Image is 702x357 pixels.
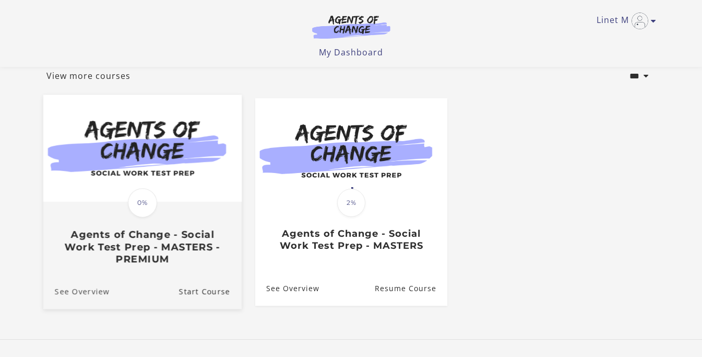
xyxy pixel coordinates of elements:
[319,47,383,58] a: My Dashboard
[54,229,230,266] h3: Agents of Change - Social Work Test Prep - MASTERS - PREMIUM
[179,274,241,309] a: Agents of Change - Social Work Test Prep - MASTERS - PREMIUM: Resume Course
[128,188,157,217] span: 0%
[266,228,436,251] h3: Agents of Change - Social Work Test Prep - MASTERS
[337,189,365,217] span: 2%
[46,70,130,82] a: View more courses
[255,272,319,306] a: Agents of Change - Social Work Test Prep - MASTERS: See Overview
[374,272,447,306] a: Agents of Change - Social Work Test Prep - MASTERS: Resume Course
[597,13,651,29] a: Toggle menu
[43,274,109,309] a: Agents of Change - Social Work Test Prep - MASTERS - PREMIUM: See Overview
[301,15,401,39] img: Agents of Change Logo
